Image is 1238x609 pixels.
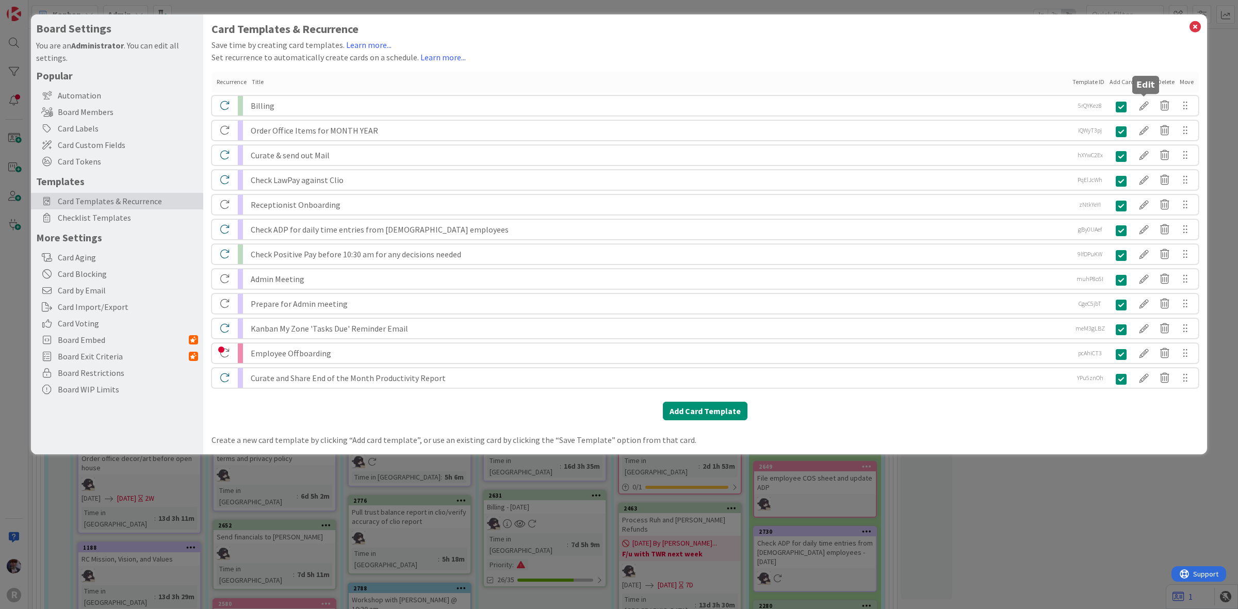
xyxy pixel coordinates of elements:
h5: More Settings [36,231,198,244]
h1: Card Templates & Recurrence [211,23,1199,36]
h5: Edit [1136,80,1155,90]
div: Check Positive Pay before 10:30 am for any decisions needed [251,244,1069,264]
div: Kanban My Zone 'Tasks Due' Reminder Email [251,319,1069,338]
h5: Popular [36,69,198,82]
div: Curate & send out Mail [251,145,1069,165]
div: Delete [1158,77,1175,87]
span: Card Voting [58,317,198,330]
div: 5rQYKez8 [1072,96,1108,116]
div: Create a new card template by clicking “Add card template”, or use an existing card by clicking t... [211,434,1199,446]
div: Receptionist Onboarding [251,195,1069,215]
span: Card Custom Fields [58,139,198,151]
div: Check ADP for daily time entries from [DEMOGRAPHIC_DATA] employees [251,220,1069,239]
div: Title [252,77,1067,87]
a: Learn more... [346,40,392,50]
div: Billing [251,96,1069,116]
h5: Templates [36,175,198,188]
div: Recurrence [217,77,247,87]
div: Card Import/Export [31,299,203,315]
div: 9lfDPuKW [1072,244,1108,264]
div: Add Card [1110,77,1134,87]
div: CgeC5jbT [1072,294,1108,314]
div: Automation [31,87,203,104]
div: Prepare for Admin meeting [251,294,1069,314]
span: Board Exit Criteria [58,350,189,363]
span: Card by Email [58,284,198,297]
div: muhP8o5I [1072,269,1108,289]
span: Card Tokens [58,155,198,168]
div: Board WIP Limits [31,381,203,398]
div: zNtkYeYI [1072,195,1108,215]
div: PqElJcWh [1072,170,1108,190]
div: meM3gLBZ [1072,319,1108,338]
b: Administrator [71,40,124,51]
span: Board Embed [58,334,189,346]
div: gBy0UAef [1072,220,1108,239]
div: Admin Meeting [251,269,1069,289]
div: Check LawPay against Clio [251,170,1069,190]
div: YPu5znOh [1072,368,1108,388]
div: Save time by creating card templates. [211,39,1199,51]
div: pcAhiCT3 [1072,343,1108,363]
div: hXYwC2Ex [1072,145,1108,165]
div: Set recurrence to automatically create cards on a schedule. [211,51,1199,63]
div: Curate and Share End of the Month Productivity Report [251,368,1069,388]
span: Checklist Templates [58,211,198,224]
div: Card Aging [31,249,203,266]
span: Support [22,2,47,14]
div: You are an . You can edit all settings. [36,39,198,64]
span: Card Templates & Recurrence [58,195,198,207]
div: Employee Offboarding [251,343,1069,363]
a: Learn more... [420,52,466,62]
div: Move [1180,77,1194,87]
h4: Board Settings [36,22,198,35]
div: Order Office Items for MONTH YEAR [251,121,1069,140]
div: iQWyT3pj [1072,121,1108,140]
div: Card Labels [31,120,203,137]
div: Template ID [1072,77,1104,87]
button: Add Card Template [663,402,747,420]
span: Board Restrictions [58,367,198,379]
div: Card Blocking [31,266,203,282]
div: Board Members [31,104,203,120]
